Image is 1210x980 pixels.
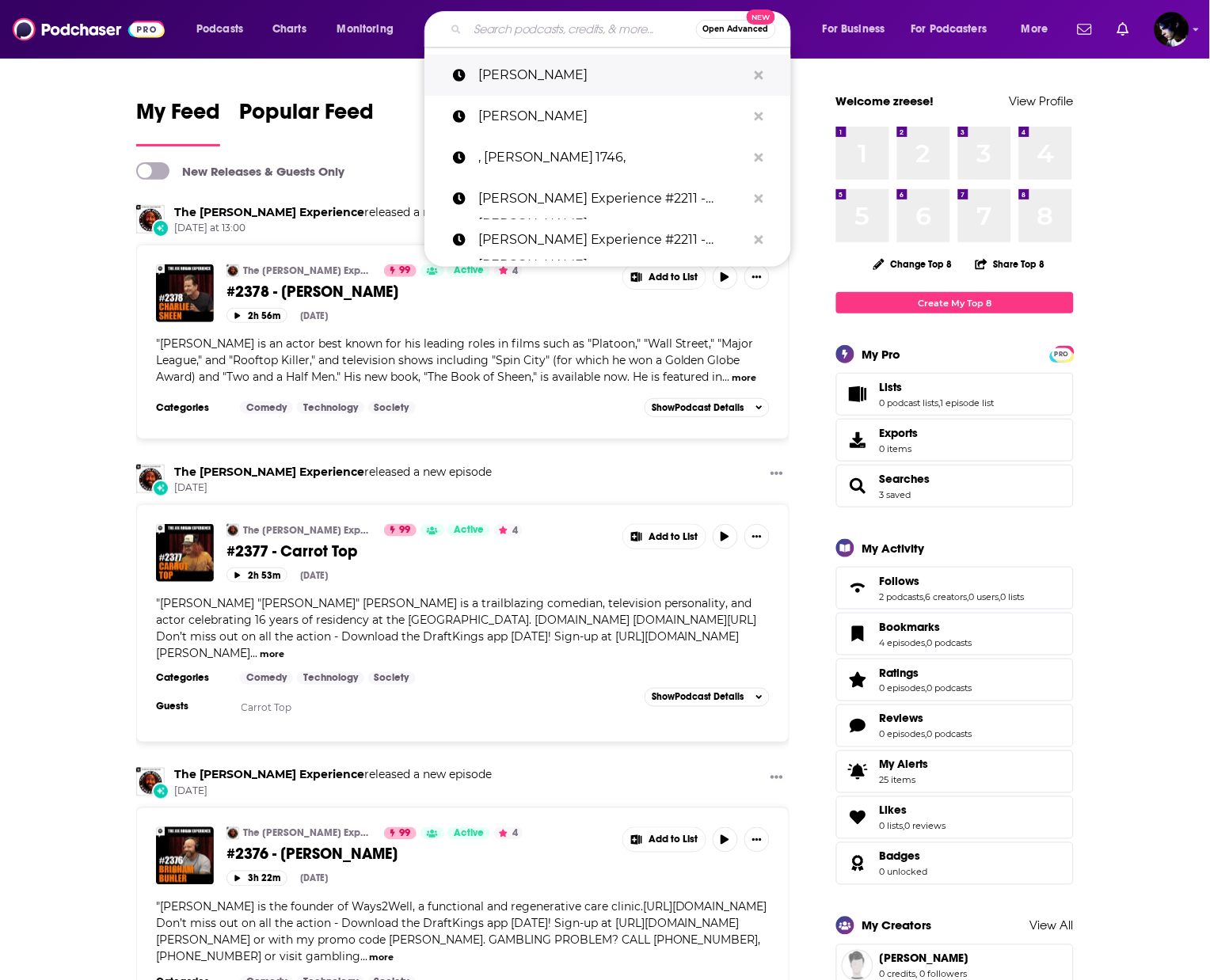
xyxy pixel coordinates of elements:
[156,672,227,685] h3: Categories
[240,672,293,685] a: Comedy
[1010,93,1074,108] a: View Profile
[447,264,490,277] a: Active
[360,950,367,964] span: ...
[1022,18,1048,40] span: More
[297,672,364,685] a: Technology
[836,292,1074,313] a: Create My Top 8
[880,969,969,980] span: 0 credits, 0 followers
[226,282,398,302] span: #2378 - [PERSON_NAME]
[226,568,287,583] button: 2h 53m
[649,531,698,543] span: Add to List
[494,524,523,537] button: 4
[1001,591,1025,602] a: 0 lists
[337,18,394,40] span: Monitoring
[842,669,873,691] a: Ratings
[744,264,770,290] button: Show More Button
[880,426,919,440] span: Exports
[836,613,1074,655] span: Bookmarks
[969,591,999,602] a: 0 users
[836,93,934,108] a: Welcome zreese!
[136,162,344,180] a: New Releases & Guests Only
[399,826,410,842] span: 99
[494,264,523,277] button: 4
[156,827,214,885] img: #2376 - Brigham Buhler
[424,137,791,178] a: , [PERSON_NAME] 1746,
[174,222,492,235] span: [DATE] at 13:00
[384,264,417,277] a: 99
[152,219,169,237] div: New Episode
[384,524,417,537] a: 99
[880,666,919,680] span: Ratings
[156,596,757,660] span: "
[447,827,490,840] a: Active
[696,20,776,39] button: Open AdvancedNew
[494,827,523,840] button: 4
[880,666,972,680] a: Ratings
[226,871,287,886] button: 3h 22m
[905,821,946,832] a: 0 reviews
[1155,12,1189,47] button: Show profile menu
[297,401,364,414] a: Technology
[240,401,293,414] a: Comedy
[454,522,484,538] span: Active
[880,637,926,648] a: 4 episodes
[880,803,946,818] a: Likes
[1052,348,1071,360] span: PRO
[174,481,492,495] span: [DATE]
[174,465,364,479] a: The Joe Rogan Experience
[156,264,214,322] a: #2378 - Charlie Sheen
[836,842,1074,885] span: Badges
[478,96,747,137] p: lex fridman
[1155,12,1189,47] img: User Profile
[842,475,873,497] a: Searches
[926,591,968,602] a: 6 creators
[880,952,969,966] span: Josh Henning
[836,465,1074,507] span: Searches
[300,873,328,884] div: [DATE]
[842,577,873,599] a: Follows
[156,336,754,384] span: [PERSON_NAME] is an actor best known for his leading roles in films such as "Platoon," "Wall Stre...
[926,637,927,648] span: ,
[836,796,1074,839] span: Likes
[424,55,791,96] a: [PERSON_NAME]
[136,98,220,135] span: My Feed
[1030,918,1074,933] a: View All
[156,596,757,660] span: [PERSON_NAME] "[PERSON_NAME]" [PERSON_NAME] is a trailblazing comedian, television personality, a...
[880,775,929,786] span: 25 items
[880,729,926,740] a: 0 episodes
[927,637,972,648] a: 0 podcasts
[300,310,328,321] div: [DATE]
[136,98,220,146] a: My Feed
[226,282,611,302] a: #2378 - [PERSON_NAME]
[880,821,904,832] a: 0 lists
[152,480,169,497] div: New Episode
[156,900,767,964] span: [PERSON_NAME] is the founder of Ways2Well, a functional and regenerative care clinic.[URL][DOMAIN...
[399,522,410,538] span: 99
[842,807,873,829] a: Likes
[156,524,214,582] img: #2377 - Carrot Top
[136,768,165,796] img: The Joe Rogan Experience
[368,672,416,685] a: Society
[862,918,932,933] div: My Creators
[880,712,972,726] a: Reviews
[880,712,924,726] span: Reviews
[226,827,239,840] a: The Joe Rogan Experience
[152,783,169,800] div: New Episode
[941,397,995,408] a: 1 episode list
[842,853,873,875] a: Badges
[262,17,316,42] a: Charts
[747,9,775,25] span: New
[645,688,770,707] button: ShowPodcast Details
[842,761,873,783] span: My Alerts
[764,465,790,484] button: Show More Button
[926,729,927,740] span: ,
[744,827,770,853] button: Show More Button
[226,845,611,864] a: #2376 - [PERSON_NAME]
[968,591,969,602] span: ,
[862,541,925,556] div: My Activity
[975,249,1046,279] button: Share Top 8
[156,900,767,964] span: "
[880,489,911,500] a: 3 saved
[226,524,239,537] img: The Joe Rogan Experience
[880,952,969,966] span: [PERSON_NAME]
